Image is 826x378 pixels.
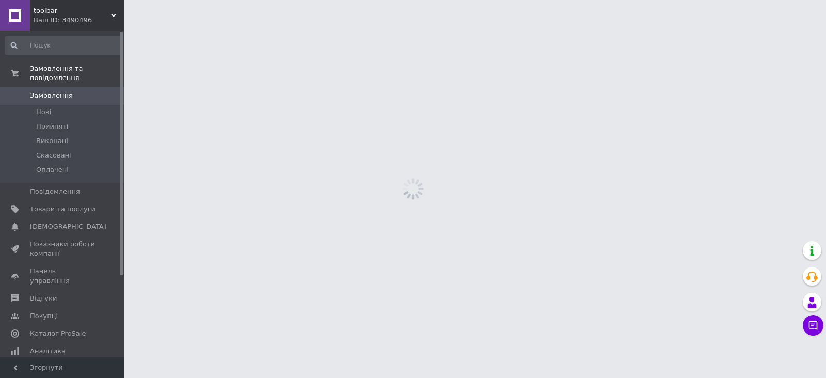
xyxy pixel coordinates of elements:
span: Оплачені [36,165,69,175]
span: Панель управління [30,266,96,285]
span: Показники роботи компанії [30,240,96,258]
div: Ваш ID: 3490496 [34,15,124,25]
span: Відгуки [30,294,57,303]
span: Скасовані [36,151,71,160]
span: toolbar [34,6,111,15]
span: Прийняті [36,122,68,131]
span: Каталог ProSale [30,329,86,338]
button: Чат з покупцем [803,315,823,336]
span: Товари та послуги [30,204,96,214]
span: Нові [36,107,51,117]
span: Замовлення та повідомлення [30,64,124,83]
span: Замовлення [30,91,73,100]
span: [DEMOGRAPHIC_DATA] [30,222,106,231]
span: Повідомлення [30,187,80,196]
span: Покупці [30,311,58,321]
input: Пошук [5,36,122,55]
span: Аналітика [30,346,66,356]
span: Виконані [36,136,68,146]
